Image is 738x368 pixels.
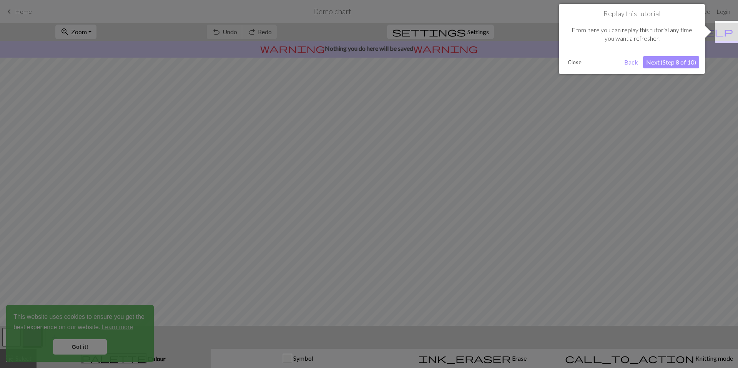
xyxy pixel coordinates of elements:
[565,10,699,18] h1: Replay this tutorial
[559,4,705,74] div: Replay this tutorial
[621,56,641,68] button: Back
[565,56,585,68] button: Close
[643,56,699,68] button: Next (Step 8 of 10)
[565,18,699,51] div: From here you can replay this tutorial any time you want a refresher.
